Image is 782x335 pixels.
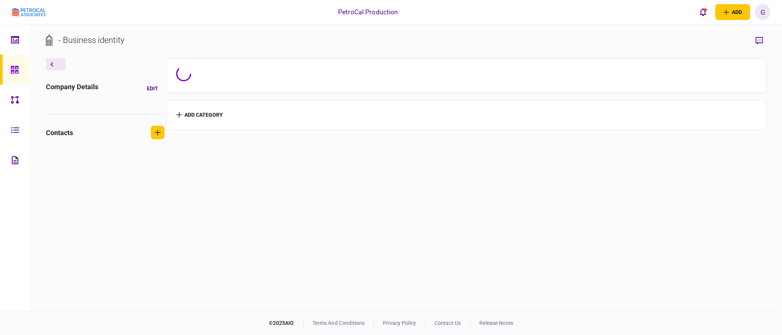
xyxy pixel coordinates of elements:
a: contact us [434,320,461,326]
button: G [755,4,771,20]
button: add category [176,112,223,118]
button: Edit [141,82,165,95]
div: contacts [46,128,73,138]
a: terms and conditions [312,320,365,326]
div: - Business identity [59,34,125,46]
a: release notes [480,320,514,326]
div: company details [46,82,99,95]
button: open adding identity options [715,4,750,20]
a: privacy policy [383,320,416,326]
img: client company logo [12,8,46,17]
button: open notifications list [695,4,711,20]
div: © 2025 AIO [269,319,303,327]
div: PetroCal Production [338,7,398,17]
